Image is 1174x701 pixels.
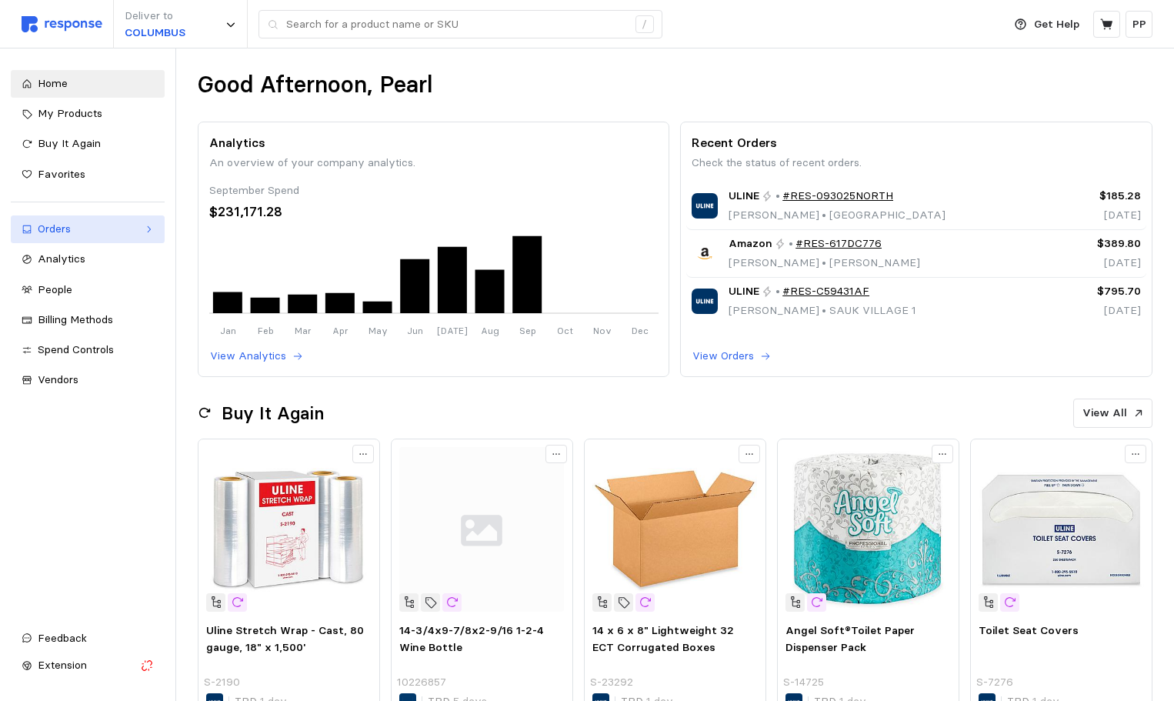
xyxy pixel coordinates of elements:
[125,25,185,42] p: COLUMBUS
[976,674,1013,691] p: S-7276
[38,106,102,120] span: My Products
[11,245,165,273] a: Analytics
[11,161,165,189] a: Favorites
[11,336,165,364] a: Spend Controls
[399,623,544,654] span: 14-3/4x9-7/8x2-9/16 1-2-4 Wine Bottle
[209,155,659,172] p: An overview of your company analytics.
[819,255,829,269] span: •
[206,447,371,612] img: S-2190
[1132,16,1146,33] p: PP
[11,100,165,128] a: My Products
[782,283,869,300] a: #RES-C59431AF
[1037,235,1141,252] p: $389.80
[729,283,759,300] span: ULINE
[1034,16,1079,33] p: Get Help
[38,167,85,181] span: Favorites
[209,347,304,366] button: View Analytics
[692,193,717,219] img: ULINE
[979,623,1079,637] span: Toilet Seat Covers
[632,325,649,336] tspan: Dec
[38,221,138,238] div: Orders
[204,674,240,691] p: S-2190
[1073,399,1152,428] button: View All
[692,155,1141,172] p: Check the status of recent orders.
[592,623,734,654] span: 14 x 6 x 8" Lightweight 32 ECT Corrugated Boxes
[782,188,893,205] a: #RES-093025NORTH
[1037,255,1141,272] p: [DATE]
[22,16,102,32] img: svg%3e
[222,402,324,426] h2: Buy It Again
[11,215,165,243] a: Orders
[729,255,920,272] p: [PERSON_NAME] [PERSON_NAME]
[399,447,564,612] img: svg%3e
[38,631,87,645] span: Feedback
[481,325,499,336] tspan: Aug
[11,652,165,679] button: Extension
[11,306,165,334] a: Billing Methods
[729,235,772,252] span: Amazon
[220,325,236,336] tspan: Jan
[1037,188,1141,205] p: $185.28
[209,182,659,199] div: September Spend
[692,289,717,314] img: ULINE
[979,447,1143,612] img: S-7276
[590,674,633,691] p: S-23292
[785,623,915,654] span: Angel Soft®Toilet Paper Dispenser Pack
[209,202,659,222] div: $231,171.28
[1037,283,1141,300] p: $795.70
[1126,11,1152,38] button: PP
[557,325,573,336] tspan: Oct
[729,188,759,205] span: ULINE
[295,325,312,336] tspan: Mar
[789,235,793,252] p: •
[785,447,950,612] img: S-14725
[38,282,72,296] span: People
[125,8,185,25] p: Deliver to
[11,70,165,98] a: Home
[729,207,946,224] p: [PERSON_NAME] [GEOGRAPHIC_DATA]
[38,312,113,326] span: Billing Methods
[819,208,829,222] span: •
[437,325,468,336] tspan: [DATE]
[11,625,165,653] button: Feedback
[210,348,286,365] p: View Analytics
[38,252,85,265] span: Analytics
[38,372,78,386] span: Vendors
[795,235,882,252] a: #RES-617DC776
[38,342,114,356] span: Spend Controls
[635,15,654,34] div: /
[397,674,446,691] p: 10226857
[775,188,780,205] p: •
[519,325,536,336] tspan: Sep
[38,76,68,90] span: Home
[1082,405,1127,422] p: View All
[692,133,1141,152] p: Recent Orders
[209,133,659,152] p: Analytics
[286,11,627,38] input: Search for a product name or SKU
[332,325,349,336] tspan: Apr
[692,348,754,365] p: View Orders
[692,347,772,366] button: View Orders
[1037,302,1141,319] p: [DATE]
[819,303,829,317] span: •
[257,325,273,336] tspan: Feb
[775,283,780,300] p: •
[38,658,87,672] span: Extension
[11,366,165,394] a: Vendors
[198,70,432,100] h1: Good Afternoon, Pearl
[1037,207,1141,224] p: [DATE]
[592,447,757,612] img: S-23292
[11,130,165,158] a: Buy It Again
[593,325,612,336] tspan: Nov
[692,241,717,266] img: Amazon
[38,136,101,150] span: Buy It Again
[783,674,824,691] p: S-14725
[729,302,916,319] p: [PERSON_NAME] SAUK VILLAGE 1
[206,623,364,654] span: Uline Stretch Wrap - Cast, 80 gauge, 18" x 1,500'
[1006,10,1089,39] button: Get Help
[11,276,165,304] a: People
[368,325,387,336] tspan: May
[407,325,423,336] tspan: Jun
